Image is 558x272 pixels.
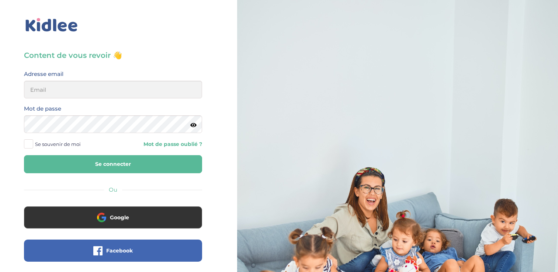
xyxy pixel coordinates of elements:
span: Google [110,214,129,221]
button: Facebook [24,240,202,262]
img: facebook.png [93,246,103,255]
button: Se connecter [24,155,202,173]
span: Ou [109,186,117,193]
img: google.png [97,213,106,222]
a: Facebook [24,252,202,259]
button: Google [24,206,202,229]
img: logo_kidlee_bleu [24,17,79,34]
span: Se souvenir de moi [35,139,81,149]
input: Email [24,81,202,98]
a: Google [24,219,202,226]
label: Mot de passe [24,104,61,114]
span: Facebook [106,247,133,254]
label: Adresse email [24,69,63,79]
h3: Content de vous revoir 👋 [24,50,202,60]
a: Mot de passe oublié ? [118,141,202,148]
